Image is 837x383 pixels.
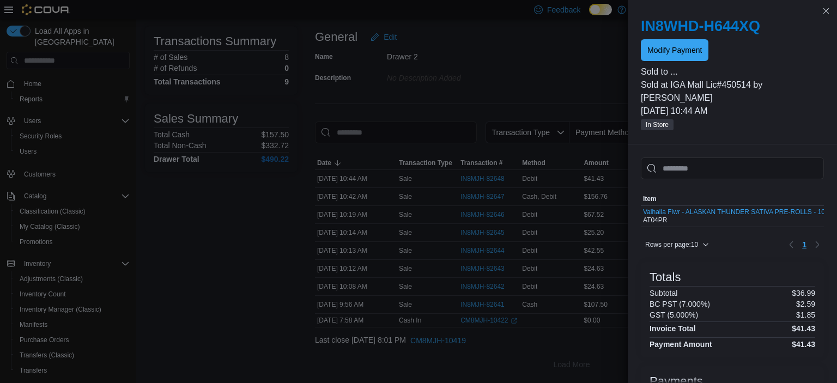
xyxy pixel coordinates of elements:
h6: GST (5.000%) [650,311,698,319]
p: $1.85 [796,311,815,319]
p: Sold at IGA Mall Lic#450514 by [PERSON_NAME] [641,78,824,105]
h6: BC PST (7.000%) [650,300,710,308]
h4: Payment Amount [650,340,712,349]
h6: Subtotal [650,289,677,297]
h3: Totals [650,271,681,284]
p: Sold to ... [641,65,824,78]
span: In Store [646,120,669,130]
span: Rows per page : 10 [645,240,698,249]
button: Modify Payment [641,39,708,61]
span: 1 [802,239,806,250]
h4: $41.43 [792,324,815,333]
span: Item [643,194,657,203]
button: Previous page [785,238,798,251]
button: Page 1 of 1 [798,236,811,253]
h2: IN8WHD-H644XQ [641,17,824,35]
h4: $41.43 [792,340,815,349]
p: $36.99 [792,289,815,297]
p: $2.59 [796,300,815,308]
ul: Pagination for table: MemoryTable from EuiInMemoryTable [798,236,811,253]
button: Rows per page:10 [641,238,713,251]
nav: Pagination for table: MemoryTable from EuiInMemoryTable [785,236,824,253]
p: [DATE] 10:44 AM [641,105,824,118]
span: In Store [641,119,674,130]
input: This is a search bar. As you type, the results lower in the page will automatically filter. [641,157,824,179]
button: Next page [811,238,824,251]
span: Modify Payment [647,45,702,56]
button: Close this dialog [820,4,833,17]
h4: Invoice Total [650,324,696,333]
